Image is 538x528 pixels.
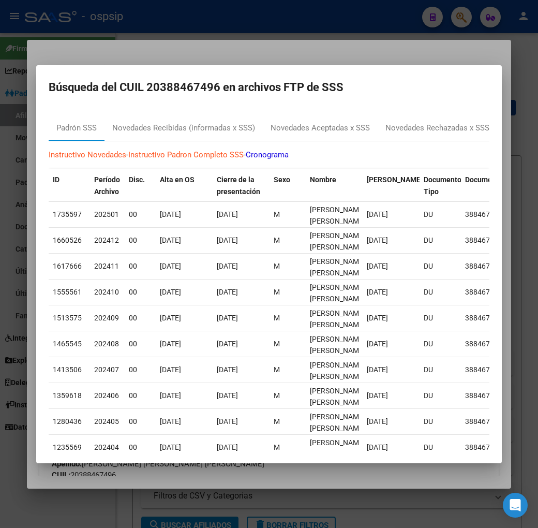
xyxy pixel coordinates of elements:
[274,340,280,348] span: M
[49,150,126,159] a: Instructivo Novedades
[385,122,489,134] div: Novedades Rechazadas x SSS
[310,361,365,393] span: PASCUAL JONATAN JUAN JOSE
[129,260,152,272] div: 00
[310,175,336,184] span: Nombre
[424,416,457,428] div: DU
[465,416,514,428] div: 38846749
[160,443,181,451] span: [DATE]
[274,391,280,400] span: M
[160,391,181,400] span: [DATE]
[424,390,457,402] div: DU
[94,262,119,270] span: 202411
[94,391,119,400] span: 202406
[424,338,457,350] div: DU
[53,288,82,296] span: 1555561
[160,175,195,184] span: Alta en OS
[465,260,514,272] div: 38846749
[367,417,388,426] span: [DATE]
[217,175,260,196] span: Cierre de la presentación
[213,169,270,203] datatable-header-cell: Cierre de la presentación
[367,365,388,374] span: [DATE]
[160,417,181,426] span: [DATE]
[49,169,90,203] datatable-header-cell: ID
[306,169,363,203] datatable-header-cell: Nombre
[367,175,425,184] span: [PERSON_NAME].
[367,443,388,451] span: [DATE]
[274,443,280,451] span: M
[128,150,244,159] a: Instructivo Padron Completo SSS
[363,169,420,203] datatable-header-cell: Fecha Nac.
[424,286,457,298] div: DU
[53,443,82,451] span: 1235569
[310,413,365,445] span: PASCUAL JONATAN JUAN JOSE
[217,262,238,270] span: [DATE]
[217,391,238,400] span: [DATE]
[310,309,365,341] span: PASCUAL JONATAN JUAN JOSE
[56,122,97,134] div: Padrón SSS
[274,314,280,322] span: M
[53,175,59,184] span: ID
[217,210,238,218] span: [DATE]
[217,236,238,244] span: [DATE]
[424,260,457,272] div: DU
[367,288,388,296] span: [DATE]
[310,335,365,367] span: PASCUAL JONATAN JUAN JOSE
[160,288,181,296] span: [DATE]
[129,209,152,221] div: 00
[160,236,181,244] span: [DATE]
[160,314,181,322] span: [DATE]
[53,417,82,426] span: 1280436
[367,391,388,400] span: [DATE]
[217,314,238,322] span: [DATE]
[420,169,461,203] datatable-header-cell: Documento Tipo
[129,390,152,402] div: 00
[465,175,503,184] span: Documento
[367,314,388,322] span: [DATE]
[217,443,238,451] span: [DATE]
[160,365,181,374] span: [DATE]
[160,262,181,270] span: [DATE]
[129,234,152,246] div: 00
[217,417,238,426] span: [DATE]
[465,390,514,402] div: 38846749
[94,175,120,196] span: Período Archivo
[217,288,238,296] span: [DATE]
[53,365,82,374] span: 1413506
[465,286,514,298] div: 38846749
[94,417,119,426] span: 202405
[94,236,119,244] span: 202412
[94,288,119,296] span: 202410
[90,169,125,203] datatable-header-cell: Período Archivo
[129,442,152,453] div: 00
[424,442,457,453] div: DU
[274,210,280,218] span: M
[49,78,489,97] h2: Búsqueda del CUIL 20388467496 en archivos FTP de SSS
[424,209,457,221] div: DU
[217,340,238,348] span: [DATE]
[53,262,82,270] span: 1617666
[367,236,388,244] span: [DATE]
[465,338,514,350] div: 38846749
[94,210,119,218] span: 202501
[53,210,82,218] span: 1735597
[160,210,181,218] span: [DATE]
[274,417,280,426] span: M
[160,340,181,348] span: [DATE]
[367,340,388,348] span: [DATE]
[246,150,289,159] a: Cronograma
[424,234,457,246] div: DU
[310,387,365,419] span: PASCUAL JONATAN JUAN JOSE
[274,236,280,244] span: M
[310,438,365,471] span: PASCUAL JONATAN JUAN JOSE
[465,364,514,376] div: 38846749
[94,340,119,348] span: 202408
[424,364,457,376] div: DU
[53,340,82,348] span: 1465545
[367,262,388,270] span: [DATE]
[424,312,457,324] div: DU
[129,416,152,428] div: 00
[274,262,280,270] span: M
[465,209,514,221] div: 38846749
[424,175,461,196] span: Documento Tipo
[53,236,82,244] span: 1660526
